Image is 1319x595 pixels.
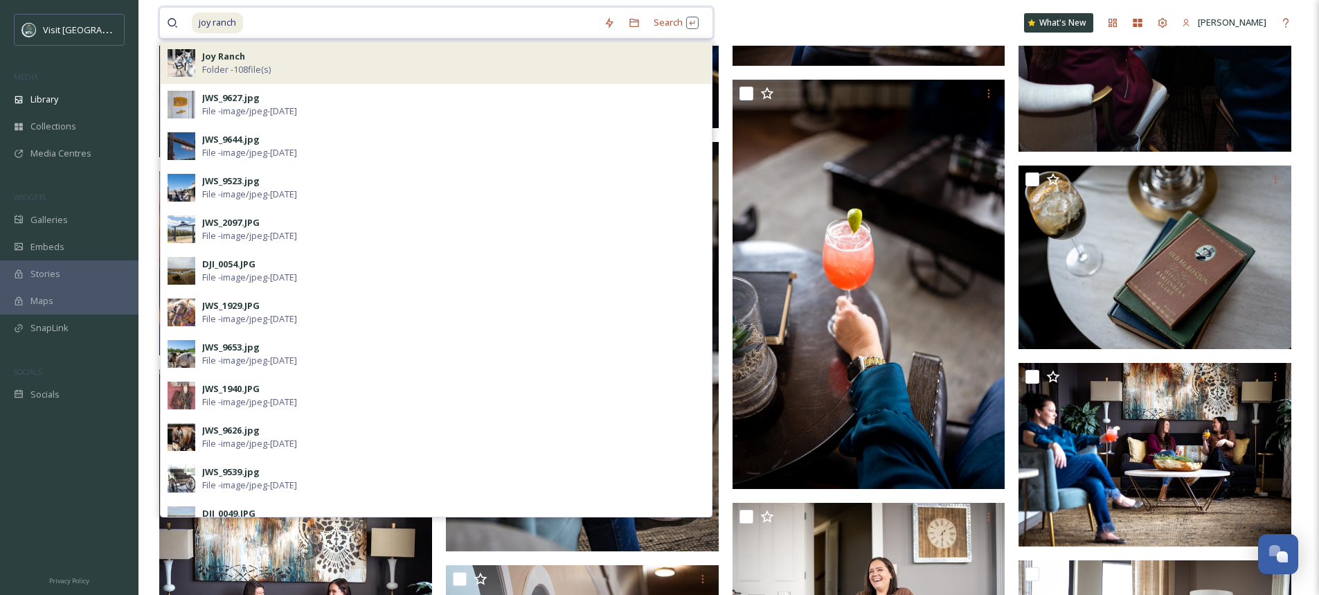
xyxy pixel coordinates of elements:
[202,133,260,146] div: JWS_9644.jpg
[202,175,260,188] div: JWS_9523.jpg
[202,63,271,76] span: Folder - 108 file(s)
[30,321,69,335] span: SnapLink
[30,93,58,106] span: Library
[168,382,195,409] img: JWS_1940.JPG
[30,267,60,281] span: Stories
[30,388,60,401] span: Socials
[30,120,76,133] span: Collections
[202,188,297,201] span: File - image/jpeg - [DATE]
[168,299,195,326] img: JWS_1929.JPG
[30,294,53,308] span: Maps
[168,132,195,160] img: 9e151fee-cdcf-4423-8027-806a4558b3f0.jpg
[1024,13,1093,33] a: What's New
[30,147,91,160] span: Media Centres
[168,174,195,202] img: 427b9855-5c66-4c0b-bce8-0e5a4458c196.jpg
[168,423,195,451] img: 7faa7711-f059-43eb-93ff-2bb258ca3934.jpg
[202,382,260,396] div: JWS_1940.JPG
[202,146,297,159] span: File - image/jpeg - [DATE]
[159,171,435,355] img: 20240220_Watertown-Goss-ByronBanasiak-18.jpg
[202,424,260,437] div: JWS_9626.jpg
[1019,363,1294,547] img: 20240220_Watertown-Goss-ByronBanasiak-13.jpg
[49,576,89,585] span: Privacy Policy
[202,271,297,284] span: File - image/jpeg - [DATE]
[202,91,260,105] div: JWS_9627.jpg
[202,354,297,367] span: File - image/jpeg - [DATE]
[22,23,36,37] img: watertown-convention-and-visitors-bureau.jpg
[49,571,89,588] a: Privacy Policy
[168,91,195,118] img: a9122697-c657-400e-97f1-ce110f6e6328.jpg
[202,105,297,118] span: File - image/jpeg - [DATE]
[30,240,64,254] span: Embeds
[30,213,68,227] span: Galleries
[202,312,297,326] span: File - image/jpeg - [DATE]
[14,366,42,377] span: SOCIALS
[202,50,245,62] strong: Joy Ranch
[202,437,297,450] span: File - image/jpeg - [DATE]
[1258,534,1298,574] button: Open Chat
[202,258,255,271] div: DJI_0054.JPG
[43,23,150,36] span: Visit [GEOGRAPHIC_DATA]
[202,396,297,409] span: File - image/jpeg - [DATE]
[14,71,38,82] span: MEDIA
[202,229,297,242] span: File - image/jpeg - [DATE]
[1175,9,1273,36] a: [PERSON_NAME]
[202,479,297,492] span: File - image/jpeg - [DATE]
[1198,16,1266,28] span: [PERSON_NAME]
[168,340,195,368] img: 0442b878-dcde-4a60-81e2-f4d9011c2537.jpg
[168,49,195,77] img: JWS_2061.JPG
[202,299,260,312] div: JWS_1929.JPG
[202,507,255,520] div: DJI_0049.JPG
[647,9,706,36] div: Search
[1019,166,1294,350] img: 20240220_Watertown-Goss-ByronBanasiak-17.jpg
[202,465,260,479] div: JWS_9539.jpg
[14,192,46,202] span: WIDGETS
[168,215,195,243] img: JWS_2097.JPG
[168,257,195,285] img: DJI_0054.JPG
[202,341,260,354] div: JWS_9653.jpg
[733,80,1005,489] img: 20240220_Watertown-Goss-ByronBanasiak-6.jpg
[202,216,260,229] div: JWS_2097.JPG
[168,506,195,534] img: DJI_0049.JPG
[192,12,243,33] span: joy ranch
[168,465,195,492] img: 91a40b9c-0fd7-4cb7-aa39-799c72c1e5a6.jpg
